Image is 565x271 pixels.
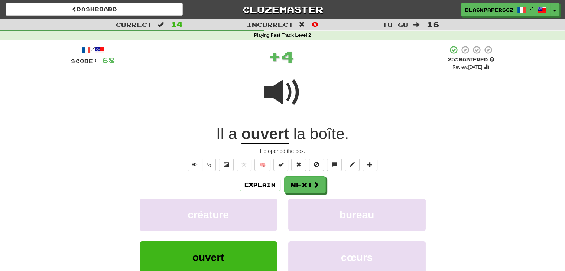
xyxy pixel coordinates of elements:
button: Explain [240,179,280,191]
span: bureau [340,209,374,221]
span: Score: [71,58,98,64]
span: 25 % [448,56,459,62]
button: Ignore sentence (alt+i) [309,159,324,171]
span: / [530,6,533,11]
span: 16 [427,20,439,29]
span: Correct [116,21,152,28]
span: 68 [102,55,115,65]
span: boîte [310,125,344,143]
u: ouvert [241,125,289,144]
span: To go [382,21,408,28]
div: Mastered [448,56,494,63]
span: 14 [171,20,183,29]
span: : [158,22,166,28]
button: Edit sentence (alt+d) [345,159,360,171]
span: a [228,125,237,143]
button: bureau [288,199,426,231]
span: 0 [312,20,318,29]
button: créature [140,199,277,231]
strong: Fast Track Level 2 [271,33,311,38]
div: He opened the box. [71,147,494,155]
span: 4 [281,47,294,66]
span: créature [188,209,229,221]
span: ouvert [192,252,224,263]
button: Set this sentence to 100% Mastered (alt+m) [273,159,288,171]
span: la [293,125,306,143]
div: / [71,45,115,55]
span: : [299,22,307,28]
div: Text-to-speech controls [186,159,216,171]
span: . [289,125,349,143]
small: Review: [DATE] [452,65,482,70]
span: Il [216,125,224,143]
button: ½ [202,159,216,171]
button: Favorite sentence (alt+f) [237,159,251,171]
a: Clozemaster [194,3,371,16]
button: Next [284,176,326,193]
button: Discuss sentence (alt+u) [327,159,342,171]
span: + [268,45,281,68]
span: : [413,22,422,28]
a: BlackPaper662 / [461,3,550,16]
span: BlackPaper662 [465,6,513,13]
button: 🧠 [254,159,270,171]
span: Incorrect [247,21,293,28]
span: cœurs [341,252,373,263]
button: Play sentence audio (ctl+space) [188,159,202,171]
button: Reset to 0% Mastered (alt+r) [291,159,306,171]
button: Show image (alt+x) [219,159,234,171]
button: Add to collection (alt+a) [363,159,377,171]
a: Dashboard [6,3,183,16]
